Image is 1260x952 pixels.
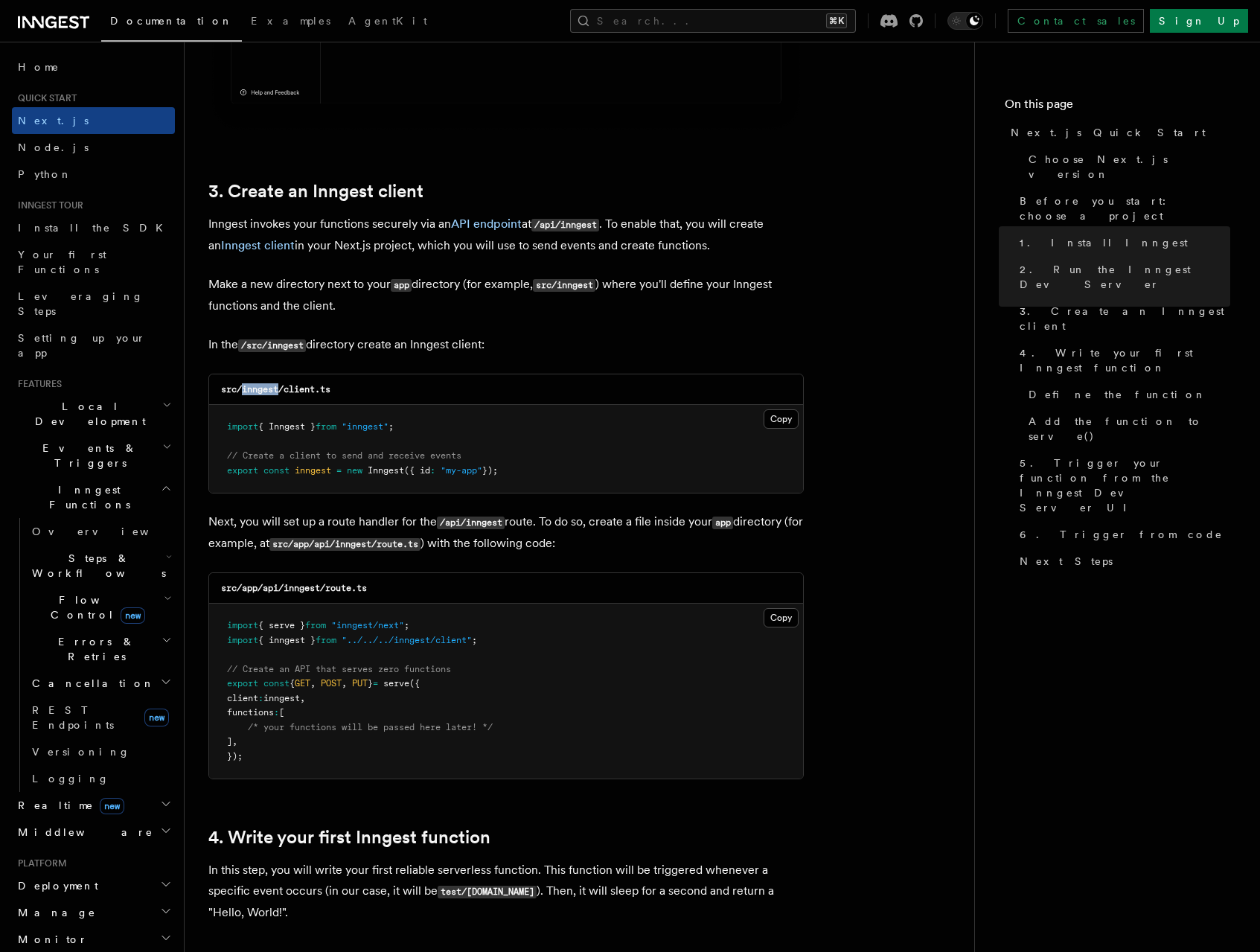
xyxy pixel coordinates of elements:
span: ; [388,421,394,432]
span: Install the SDK [18,222,172,234]
span: Next.js [18,115,89,127]
a: Home [12,54,175,80]
span: Your first Functions [18,249,106,275]
button: Flow Controlnew [26,587,175,628]
code: src/app/api/inngest/route.ts [221,583,367,593]
span: Deployment [12,878,98,893]
span: } [368,678,373,689]
a: Overview [26,518,175,545]
span: ; [472,635,477,645]
span: { Inngest } [258,421,316,432]
button: Manage [12,899,175,926]
span: { serve } [258,620,305,630]
span: REST Endpoints [32,704,114,731]
a: Logging [26,765,175,792]
span: new [144,709,169,726]
span: : [258,693,263,703]
span: Setting up your app [18,332,146,359]
span: Features [12,378,62,390]
span: ; [404,620,409,630]
p: In the directory create an Inngest client: [208,334,804,356]
span: [ [279,707,284,718]
span: Logging [32,773,109,785]
p: Make a new directory next to your directory (for example, ) where you'll define your Inngest func... [208,274,804,316]
span: new [100,798,124,814]
span: from [316,421,336,432]
a: Setting up your app [12,325,175,366]
span: Next Steps [1020,554,1113,569]
button: Realtimenew [12,792,175,819]
a: Node.js [12,134,175,161]
span: Monitor [12,932,88,947]
a: 4. Write your first Inngest function [1014,339,1230,381]
span: Before you start: choose a project [1020,194,1230,223]
code: /api/inngest [437,517,505,529]
span: "my-app" [441,465,482,476]
a: Inngest client [221,238,295,252]
button: Middleware [12,819,175,846]
p: In this step, you will write your first reliable serverless function. This function will be trigg... [208,860,804,923]
span: Choose Next.js version [1029,152,1230,182]
button: Copy [764,409,799,429]
span: Inngest Functions [12,482,161,512]
span: Documentation [110,15,233,27]
span: 4. Write your first Inngest function [1020,345,1230,375]
code: app [391,279,412,292]
a: Next.js Quick Start [1005,119,1230,146]
span: 2. Run the Inngest Dev Server [1020,262,1230,292]
a: Before you start: choose a project [1014,188,1230,229]
span: // Create a client to send and receive events [227,450,461,461]
span: Local Development [12,399,162,429]
a: Python [12,161,175,188]
a: Your first Functions [12,241,175,283]
span: from [316,635,336,645]
a: 3. Create an Inngest client [208,181,423,202]
span: 1. Install Inngest [1020,235,1188,250]
code: src/app/api/inngest/route.ts [269,538,420,551]
span: Realtime [12,798,124,813]
a: Examples [242,4,339,40]
a: Install the SDK [12,214,175,241]
span: Home [18,60,60,74]
span: : [274,707,279,718]
span: = [373,678,378,689]
a: Versioning [26,738,175,765]
button: Errors & Retries [26,628,175,670]
a: REST Endpointsnew [26,697,175,738]
span: Quick start [12,92,77,104]
span: Python [18,168,72,180]
span: , [310,678,316,689]
a: API endpoint [451,217,522,231]
span: { [290,678,295,689]
a: Next Steps [1014,548,1230,575]
button: Cancellation [26,670,175,697]
a: 6. Trigger from code [1014,521,1230,548]
span: from [305,620,326,630]
span: { inngest } [258,635,316,645]
button: Toggle dark mode [947,12,983,30]
span: "../../../inngest/client" [342,635,472,645]
span: = [336,465,342,476]
a: Sign Up [1150,9,1248,33]
span: Add the function to serve() [1029,414,1230,444]
span: new [347,465,362,476]
span: Events & Triggers [12,441,162,470]
span: Steps & Workflows [26,551,166,581]
span: Examples [251,15,330,27]
a: Choose Next.js version [1023,146,1230,188]
span: Define the function [1029,387,1206,402]
a: AgentKit [339,4,436,40]
span: Middleware [12,825,153,840]
div: Inngest Functions [12,518,175,792]
span: Inngest tour [12,199,83,211]
span: functions [227,707,274,718]
button: Search...⌘K [570,9,856,33]
span: export [227,465,258,476]
span: Flow Control [26,592,164,622]
span: Node.js [18,141,89,153]
span: 6. Trigger from code [1020,527,1223,542]
a: Leveraging Steps [12,283,175,325]
a: 5. Trigger your function from the Inngest Dev Server UI [1014,450,1230,521]
code: /src/inngest [238,339,306,352]
span: import [227,421,258,432]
